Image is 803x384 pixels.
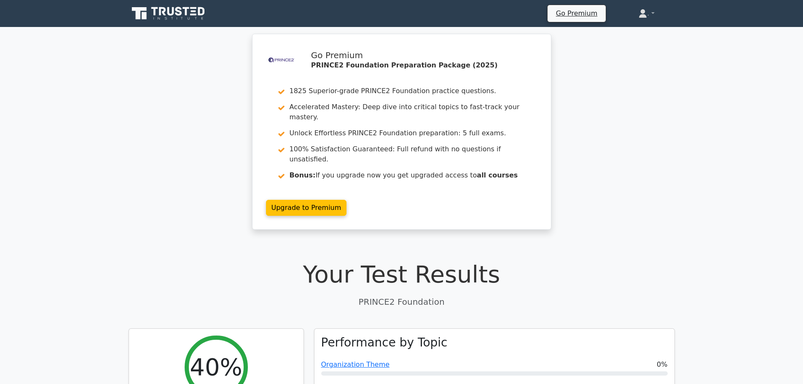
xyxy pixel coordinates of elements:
[321,336,448,350] h3: Performance by Topic
[321,360,390,368] a: Organization Theme
[657,360,667,370] span: 0%
[266,200,347,216] a: Upgrade to Premium
[129,260,675,288] h1: Your Test Results
[551,8,602,19] a: Go Premium
[129,295,675,308] p: PRINCE2 Foundation
[190,353,242,381] h2: 40%
[618,5,674,22] a: .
